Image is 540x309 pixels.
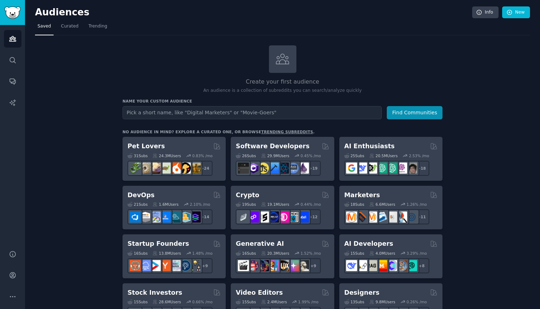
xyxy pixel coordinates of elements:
h3: Name your custom audience [122,99,442,104]
img: ethfinance [238,211,249,223]
img: GummySearch logo [4,6,21,19]
h2: AI Developers [344,239,393,248]
div: + 14 [197,209,212,224]
div: 2.53 % /mo [409,153,429,158]
img: software [238,163,249,174]
img: defiblockchain [278,211,289,223]
img: chatgpt_promptDesign [376,163,387,174]
img: ArtificalIntelligence [406,163,417,174]
img: llmops [396,260,407,271]
button: Find Communities [387,106,442,119]
h2: Pet Lovers [127,142,165,151]
div: 15 Sub s [344,251,364,256]
div: No audience in mind? Explore a curated one, or browse . [122,129,315,134]
div: 26 Sub s [236,153,256,158]
img: OpenSourceAI [386,260,397,271]
a: Trending [86,21,110,35]
img: AIDevelopersSociety [406,260,417,271]
img: GoogleGeminiAI [346,163,357,174]
img: DeepSeek [356,163,367,174]
h2: Designers [344,288,380,297]
img: turtle [160,163,171,174]
span: Curated [61,23,79,30]
div: 20.5M Users [369,153,397,158]
div: 18 Sub s [344,202,364,207]
img: 0xPolygon [248,211,259,223]
div: 1.99 % /mo [298,299,319,304]
img: DreamBooth [298,260,309,271]
img: platformengineering [170,211,181,223]
img: MarketingResearch [396,211,407,223]
span: Saved [37,23,51,30]
div: 1.52 % /mo [301,251,321,256]
img: PetAdvice [180,163,191,174]
img: csharp [248,163,259,174]
div: + 12 [306,209,321,224]
a: Curated [59,21,81,35]
img: Entrepreneurship [180,260,191,271]
div: 2.4M Users [261,299,287,304]
img: DeepSeek [346,260,357,271]
img: chatgpt_prompts_ [386,163,397,174]
h2: Crypto [236,191,259,200]
img: indiehackers [170,260,181,271]
a: Info [472,6,499,19]
div: 15 Sub s [127,299,147,304]
div: 0.83 % /mo [192,153,212,158]
div: + 9 [306,258,321,273]
h2: Stock Investors [127,288,182,297]
div: + 19 [306,161,321,176]
div: 0.44 % /mo [301,202,321,207]
img: AItoolsCatalog [366,163,377,174]
div: + 18 [414,161,429,176]
div: 28.6M Users [152,299,181,304]
img: MistralAI [376,260,387,271]
div: 1.26 % /mo [406,202,427,207]
img: aws_cdk [180,211,191,223]
a: trending subreddits [261,130,313,134]
input: Pick a short name, like "Digital Marketers" or "Movie-Goers" [122,106,382,119]
img: azuredevops [130,211,141,223]
img: elixir [298,163,309,174]
img: CryptoNews [288,211,299,223]
div: 6.6M Users [369,202,395,207]
div: 29.9M Users [261,153,289,158]
img: ethstaker [258,211,269,223]
div: 13.8M Users [152,251,181,256]
h2: Startup Founders [127,239,189,248]
div: 0.26 % /mo [406,299,427,304]
div: + 24 [197,161,212,176]
img: dogbreed [190,163,201,174]
img: ballpython [140,163,151,174]
p: An audience is a collection of subreddits you can search/analyze quickly [122,88,442,94]
div: 13 Sub s [344,299,364,304]
h2: Generative AI [236,239,284,248]
span: Trending [89,23,107,30]
img: bigseo [356,211,367,223]
div: + 8 [414,258,429,273]
h2: DevOps [127,191,155,200]
h2: Marketers [344,191,380,200]
div: 15 Sub s [236,299,256,304]
img: reactnative [278,163,289,174]
h2: Software Developers [236,142,309,151]
div: 3.29 % /mo [406,251,427,256]
img: FluxAI [278,260,289,271]
img: googleads [386,211,397,223]
a: Saved [35,21,54,35]
img: DevOpsLinks [160,211,171,223]
img: startup [150,260,161,271]
div: 1.48 % /mo [192,251,212,256]
div: 1.6M Users [152,202,179,207]
img: sdforall [268,260,279,271]
img: aivideo [238,260,249,271]
img: leopardgeckos [150,163,161,174]
img: Emailmarketing [376,211,387,223]
img: web3 [268,211,279,223]
img: dalle2 [248,260,259,271]
h2: AI Enthusiasts [344,142,395,151]
img: iOSProgramming [268,163,279,174]
div: 19 Sub s [236,202,256,207]
img: LangChain [356,260,367,271]
img: Docker_DevOps [150,211,161,223]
